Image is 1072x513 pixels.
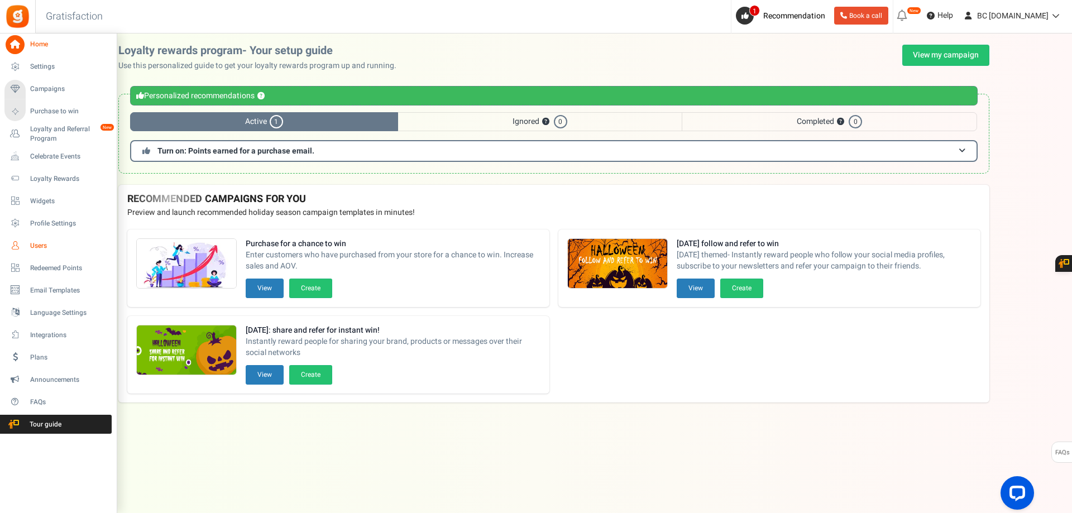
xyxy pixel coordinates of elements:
[763,10,825,22] span: Recommendation
[30,152,108,161] span: Celebrate Events
[127,194,980,205] h4: RECOMMENDED CAMPAIGNS FOR YOU
[30,375,108,385] span: Announcements
[720,279,763,298] button: Create
[4,102,112,121] a: Purchase to win
[130,86,978,106] div: Personalized recommendations
[30,353,108,362] span: Plans
[4,57,112,76] a: Settings
[4,348,112,367] a: Plans
[4,236,112,255] a: Users
[30,219,108,228] span: Profile Settings
[554,115,567,128] span: 0
[30,124,112,143] span: Loyalty and Referral Program
[289,279,332,298] button: Create
[5,420,83,429] span: Tour guide
[30,330,108,340] span: Integrations
[30,241,108,251] span: Users
[4,258,112,277] a: Redeemed Points
[246,336,540,358] span: Instantly reward people for sharing your brand, products or messages over their social networks
[246,279,284,298] button: View
[4,80,112,99] a: Campaigns
[30,174,108,184] span: Loyalty Rewards
[30,308,108,318] span: Language Settings
[677,279,715,298] button: View
[907,7,921,15] em: New
[33,6,115,28] h3: Gratisfaction
[4,303,112,322] a: Language Settings
[246,238,540,250] strong: Purchase for a chance to win
[127,207,980,218] p: Preview and launch recommended holiday season campaign templates in minutes!
[246,250,540,272] span: Enter customers who have purchased from your store for a chance to win. Increase sales and AOV.
[137,239,236,289] img: Recommended Campaigns
[30,286,108,295] span: Email Templates
[30,62,108,71] span: Settings
[902,45,989,66] a: View my campaign
[677,238,971,250] strong: [DATE] follow and refer to win
[977,10,1049,22] span: BC [DOMAIN_NAME]
[5,4,30,29] img: Gratisfaction
[4,325,112,344] a: Integrations
[246,365,284,385] button: View
[289,365,332,385] button: Create
[270,115,283,128] span: 1
[100,123,114,131] em: New
[30,84,108,94] span: Campaigns
[157,145,314,157] span: Turn on: Points earned for a purchase email.
[30,107,108,116] span: Purchase to win
[1055,442,1070,463] span: FAQs
[118,60,405,71] p: Use this personalized guide to get your loyalty rewards program up and running.
[118,45,405,57] h2: Loyalty rewards program- Your setup guide
[30,263,108,273] span: Redeemed Points
[4,124,112,143] a: Loyalty and Referral Program New
[568,239,667,289] img: Recommended Campaigns
[837,118,844,126] button: ?
[130,112,398,131] span: Active
[246,325,540,336] strong: [DATE]: share and refer for instant win!
[4,392,112,411] a: FAQs
[682,112,977,131] span: Completed
[542,118,549,126] button: ?
[736,7,830,25] a: 1 Recommendation
[834,7,888,25] a: Book a call
[4,191,112,210] a: Widgets
[4,35,112,54] a: Home
[4,147,112,166] a: Celebrate Events
[922,7,958,25] a: Help
[4,169,112,188] a: Loyalty Rewards
[257,93,265,100] button: ?
[4,281,112,300] a: Email Templates
[30,397,108,407] span: FAQs
[4,370,112,389] a: Announcements
[137,325,236,376] img: Recommended Campaigns
[30,40,108,49] span: Home
[30,196,108,206] span: Widgets
[935,10,953,21] span: Help
[749,5,760,16] span: 1
[677,250,971,272] span: [DATE] themed- Instantly reward people who follow your social media profiles, subscribe to your n...
[398,112,682,131] span: Ignored
[4,214,112,233] a: Profile Settings
[849,115,862,128] span: 0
